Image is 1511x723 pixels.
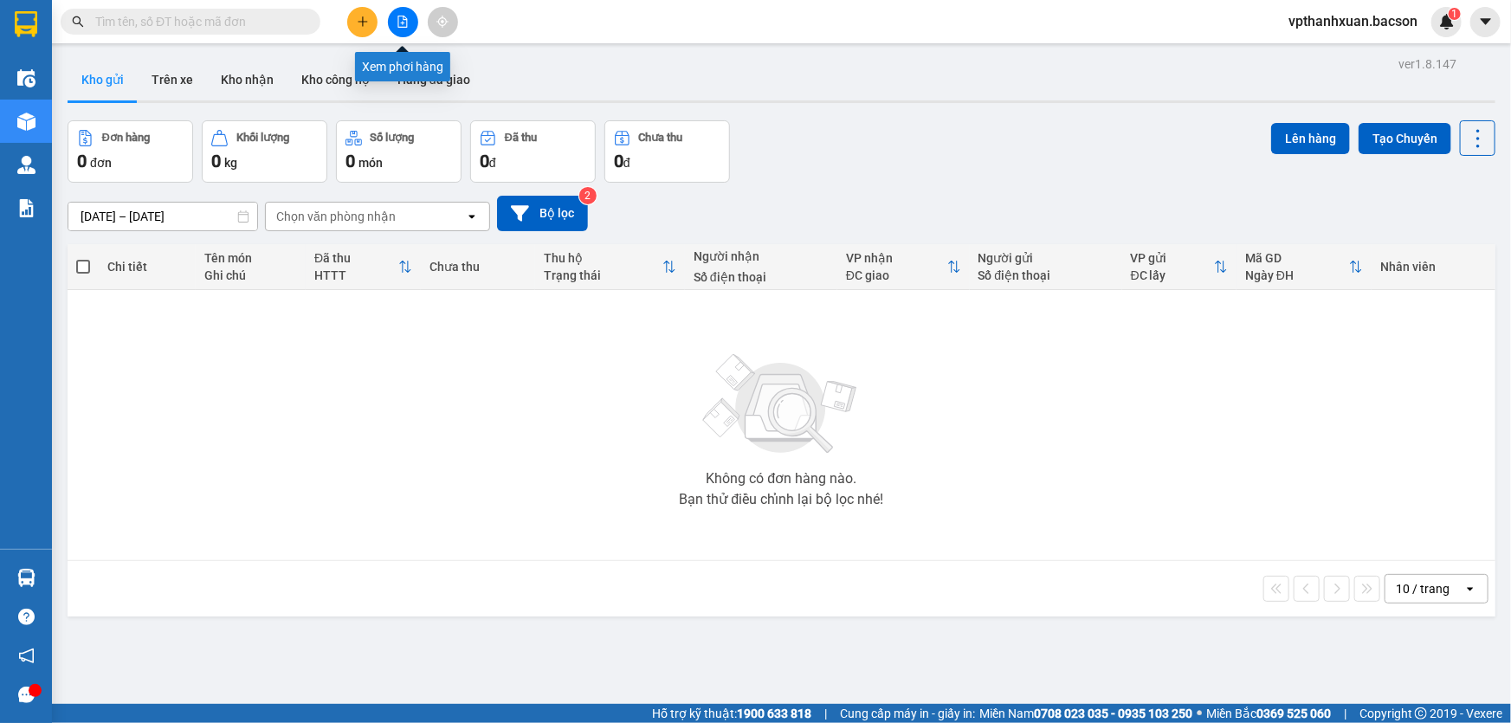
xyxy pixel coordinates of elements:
button: Trên xe [138,59,207,100]
div: Chọn văn phòng nhận [276,208,396,225]
div: Mã GD [1245,251,1349,265]
span: đ [623,156,630,170]
img: warehouse-icon [17,113,36,131]
span: đ [489,156,496,170]
button: Chưa thu0đ [604,120,730,183]
div: VP gửi [1131,251,1214,265]
div: Không có đơn hàng nào. [706,472,856,486]
span: Miền Nam [979,704,1192,723]
button: Đã thu0đ [470,120,596,183]
span: 0 [345,151,355,171]
div: 10 / trang [1396,580,1450,597]
span: 0 [480,151,489,171]
button: Bộ lọc [497,196,588,231]
img: warehouse-icon [17,156,36,174]
button: Đơn hàng0đơn [68,120,193,183]
sup: 2 [579,187,597,204]
button: file-add [388,7,418,37]
span: 0 [211,151,221,171]
div: ver 1.8.147 [1398,55,1456,74]
div: Ghi chú [204,268,297,282]
div: ĐC giao [846,268,947,282]
div: Chưa thu [429,260,526,274]
div: Đơn hàng [102,132,150,144]
span: vpthanhxuan.bacson [1275,10,1431,32]
button: aim [428,7,458,37]
span: aim [436,16,449,28]
button: Khối lượng0kg [202,120,327,183]
span: Hỗ trợ kỹ thuật: [652,704,811,723]
div: Chưa thu [639,132,683,144]
th: Toggle SortBy [837,244,970,290]
span: đơn [90,156,112,170]
span: plus [357,16,369,28]
sup: 1 [1449,8,1461,20]
span: caret-down [1478,14,1494,29]
div: Số điện thoại [694,270,829,284]
div: HTTT [314,268,398,282]
span: Cung cấp máy in - giấy in: [840,704,975,723]
img: warehouse-icon [17,569,36,587]
div: Bạn thử điều chỉnh lại bộ lọc nhé! [679,493,883,507]
input: Select a date range. [68,203,257,230]
img: solution-icon [17,199,36,217]
div: Nhân viên [1380,260,1487,274]
span: ⚪️ [1197,710,1202,717]
img: warehouse-icon [17,69,36,87]
div: Đã thu [314,251,398,265]
strong: 0369 525 060 [1256,707,1331,720]
span: file-add [397,16,409,28]
div: Thu hộ [544,251,662,265]
span: 0 [614,151,623,171]
img: icon-new-feature [1439,14,1455,29]
div: Số điện thoại [978,268,1114,282]
div: Đã thu [505,132,537,144]
span: 1 [1451,8,1457,20]
div: VP nhận [846,251,947,265]
th: Toggle SortBy [1122,244,1237,290]
span: kg [224,156,237,170]
button: Hàng đã giao [384,59,484,100]
th: Toggle SortBy [535,244,685,290]
span: copyright [1415,707,1427,720]
img: svg+xml;base64,PHN2ZyBjbGFzcz0ibGlzdC1wbHVnX19zdmciIHhtbG5zPSJodHRwOi8vd3d3LnczLm9yZy8yMDAwL3N2Zy... [694,344,868,465]
span: món [358,156,383,170]
input: Tìm tên, số ĐT hoặc mã đơn [95,12,300,31]
button: Kho nhận [207,59,287,100]
button: Tạo Chuyến [1359,123,1451,154]
button: Lên hàng [1271,123,1350,154]
button: plus [347,7,378,37]
span: question-circle [18,609,35,625]
span: Miền Bắc [1206,704,1331,723]
th: Toggle SortBy [1237,244,1372,290]
div: ĐC lấy [1131,268,1214,282]
div: Người nhận [694,249,829,263]
strong: 1900 633 818 [737,707,811,720]
span: 0 [77,151,87,171]
span: notification [18,648,35,664]
button: Kho công nợ [287,59,384,100]
div: Trạng thái [544,268,662,282]
svg: open [465,210,479,223]
div: Chi tiết [107,260,187,274]
th: Toggle SortBy [306,244,421,290]
div: Số lượng [371,132,415,144]
span: search [72,16,84,28]
span: message [18,687,35,703]
span: | [824,704,827,723]
div: Khối lượng [236,132,289,144]
div: Tên món [204,251,297,265]
button: caret-down [1470,7,1501,37]
div: Người gửi [978,251,1114,265]
strong: 0708 023 035 - 0935 103 250 [1034,707,1192,720]
img: logo-vxr [15,11,37,37]
svg: open [1463,582,1477,596]
button: Kho gửi [68,59,138,100]
div: Ngày ĐH [1245,268,1349,282]
span: | [1344,704,1346,723]
button: Số lượng0món [336,120,462,183]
